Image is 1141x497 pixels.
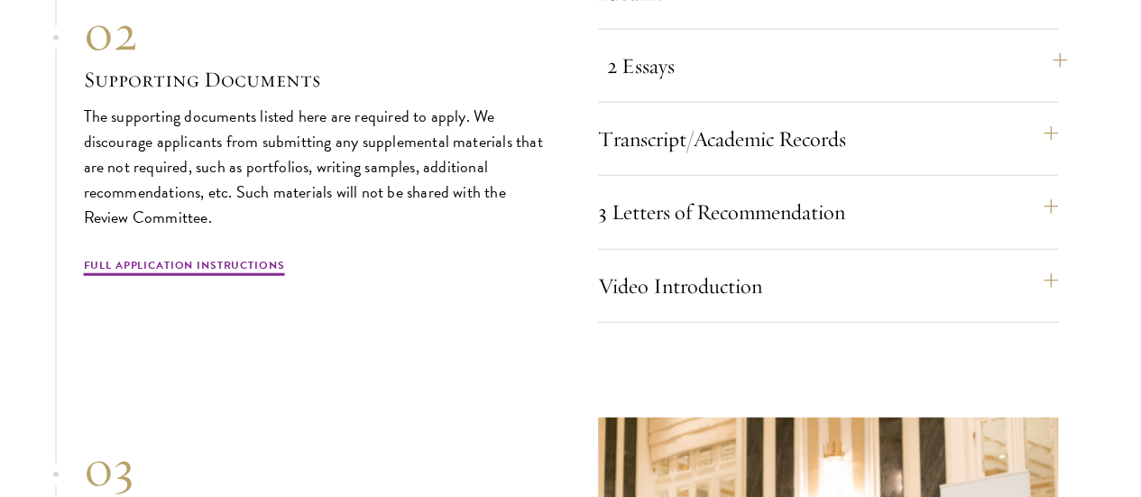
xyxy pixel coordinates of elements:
button: Transcript/Academic Records [598,117,1058,161]
div: 02 [84,1,544,64]
p: The supporting documents listed here are required to apply. We discourage applicants from submitt... [84,104,544,230]
h3: Supporting Documents [84,64,544,95]
button: 2 Essays [607,44,1067,87]
button: 3 Letters of Recommendation [598,190,1058,234]
a: Full Application Instructions [84,257,285,279]
button: Video Introduction [598,264,1058,308]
